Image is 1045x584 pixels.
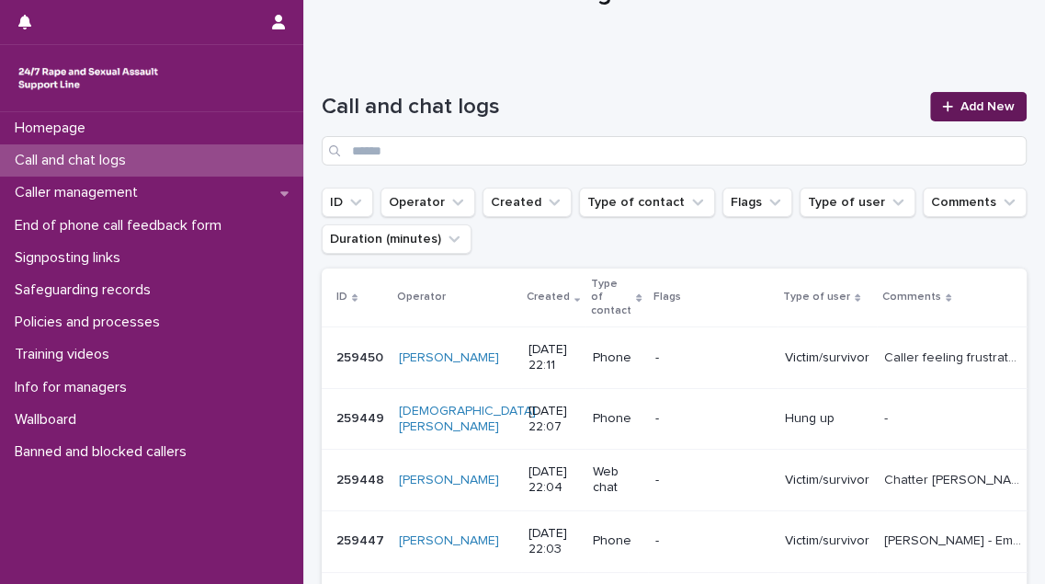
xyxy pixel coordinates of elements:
[336,530,388,549] p: 259447
[7,411,91,429] p: Wallboard
[783,287,850,307] p: Type of user
[7,379,142,396] p: Info for managers
[593,464,640,496] p: Web chat
[528,342,578,373] p: [DATE] 22:11
[884,469,1025,488] p: Chatter Aileen. First time disclosure. We explored her feelings, and I informed her about SARCs.
[882,287,941,307] p: Comments
[960,100,1015,113] span: Add New
[7,281,165,299] p: Safeguarding records
[655,533,770,549] p: -
[884,530,1025,549] p: Leah - Emotional support regarding historic rape by ex partner and DV relationship, explored feel...
[322,188,373,217] button: ID
[528,464,578,496] p: [DATE] 22:04
[722,188,792,217] button: Flags
[930,92,1027,121] a: Add New
[399,404,536,435] a: [DEMOGRAPHIC_DATA][PERSON_NAME]
[884,407,892,427] p: -
[785,350,869,366] p: Victim/survivor
[591,274,631,321] p: Type of contact
[7,152,141,169] p: Call and chat logs
[528,526,578,557] p: [DATE] 22:03
[399,473,499,488] a: [PERSON_NAME]
[7,249,135,267] p: Signposting links
[322,94,919,120] h1: Call and chat logs
[7,443,201,461] p: Banned and blocked callers
[336,287,347,307] p: ID
[593,533,640,549] p: Phone
[336,347,387,366] p: 259450
[336,469,388,488] p: 259448
[579,188,715,217] button: Type of contact
[655,411,770,427] p: -
[336,407,388,427] p: 259449
[399,533,499,549] a: [PERSON_NAME]
[7,346,124,363] p: Training videos
[593,411,640,427] p: Phone
[785,533,869,549] p: Victim/survivor
[7,120,100,137] p: Homepage
[322,136,1027,166] input: Search
[655,473,770,488] p: -
[653,287,681,307] p: Flags
[322,224,471,254] button: Duration (minutes)
[528,404,578,435] p: [DATE] 22:07
[800,188,915,217] button: Type of user
[7,314,175,331] p: Policies and processes
[923,188,1027,217] button: Comments
[483,188,572,217] button: Created
[7,184,153,201] p: Caller management
[593,350,640,366] p: Phone
[527,287,570,307] p: Created
[785,473,869,488] p: Victim/survivor
[15,60,162,97] img: rhQMoQhaT3yELyF149Cw
[655,350,770,366] p: -
[785,411,869,427] p: Hung up
[397,287,446,307] p: Operator
[399,350,499,366] a: [PERSON_NAME]
[7,217,236,235] p: End of phone call feedback form
[884,347,1025,366] p: Caller feeling frustrated by waiting to hear from the Police about their case. Emotions explored ...
[381,188,475,217] button: Operator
